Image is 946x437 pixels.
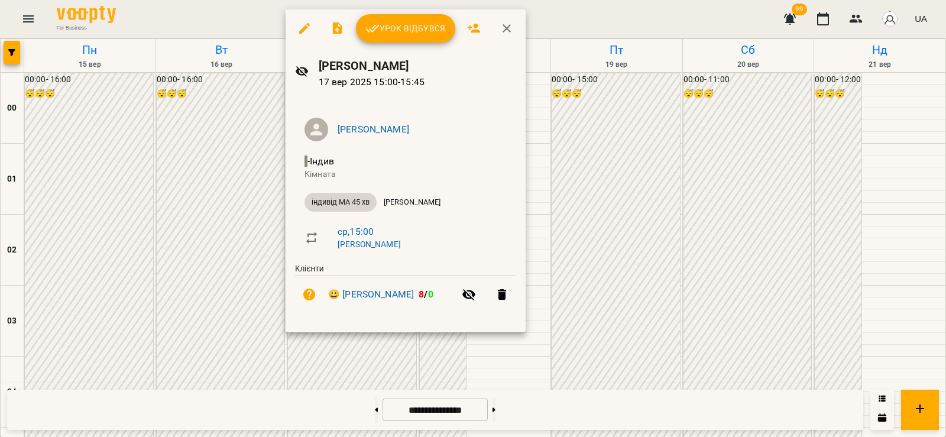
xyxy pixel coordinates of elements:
ul: Клієнти [295,263,516,318]
a: [PERSON_NAME] [338,239,401,249]
b: / [419,289,433,300]
span: 0 [428,289,433,300]
button: Урок відбувся [356,14,455,43]
span: - Індив [304,156,336,167]
a: 😀 [PERSON_NAME] [328,287,414,302]
h6: [PERSON_NAME] [319,57,516,75]
span: 8 [419,289,424,300]
a: [PERSON_NAME] [338,124,409,135]
p: 17 вер 2025 15:00 - 15:45 [319,75,516,89]
a: ср , 15:00 [338,226,374,237]
p: Кімната [304,169,507,180]
span: індивід МА 45 хв [304,197,377,208]
div: [PERSON_NAME] [377,193,448,212]
span: [PERSON_NAME] [377,197,448,208]
button: Візит ще не сплачено. Додати оплату? [295,280,323,309]
span: Урок відбувся [365,21,446,35]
